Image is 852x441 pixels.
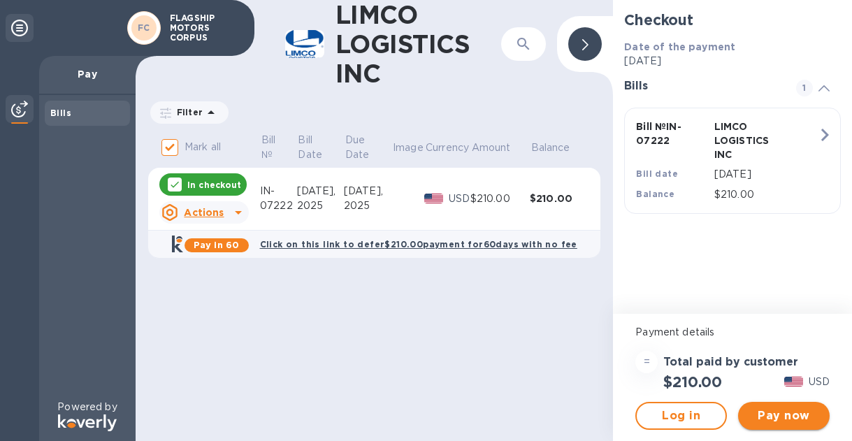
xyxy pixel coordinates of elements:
p: Bill № IN-07222 [636,120,709,147]
b: Date of the payment [624,41,735,52]
p: LIMCO LOGISTICS INC [714,120,787,161]
div: $210.00 [470,191,530,206]
div: 2025 [344,198,391,213]
p: Payment details [635,325,830,340]
h2: $210.00 [663,373,722,391]
b: FC [138,22,150,33]
span: Due Date [345,133,391,162]
p: [DATE] [624,54,841,68]
p: Mark all [185,140,221,154]
div: IN-07222 [260,184,297,213]
p: In checkout [187,179,241,191]
div: $210.00 [530,191,589,205]
p: Image [393,140,424,155]
h2: Checkout [624,11,841,29]
span: Pay now [749,407,818,424]
h3: Bills [624,80,779,93]
div: [DATE], [297,184,344,198]
span: Balance [531,140,589,155]
p: Powered by [57,400,117,414]
p: Filter [171,106,203,118]
div: 2025 [297,198,344,213]
u: Actions [184,207,224,218]
p: $210.00 [714,187,818,202]
p: Due Date [345,133,373,162]
span: Amount [472,140,529,155]
button: Bill №IN-07222LIMCO LOGISTICS INCBill date[DATE]Balance$210.00 [624,108,841,214]
b: Bill date [636,168,678,179]
span: Log in [648,407,714,424]
img: Logo [58,414,117,431]
span: 1 [796,80,813,96]
div: [DATE], [344,184,391,198]
p: Bill № [261,133,277,162]
b: Click on this link to defer $210.00 payment for 60 days with no fee [260,239,577,250]
p: [DATE] [714,167,818,182]
b: Pay in 60 [194,240,239,250]
p: FLAGSHIP MOTORS CORPUS [170,13,240,43]
span: Bill № [261,133,296,162]
div: = [635,351,658,373]
img: USD [784,377,803,386]
b: Bills [50,108,71,118]
p: Pay [50,67,124,81]
p: Amount [472,140,511,155]
h3: Total paid by customer [663,356,798,369]
p: USD [809,375,830,389]
button: Log in [635,402,727,430]
span: Bill Date [298,133,342,162]
button: Pay now [738,402,830,430]
p: Currency [426,140,469,155]
p: Bill Date [298,133,324,162]
img: USD [424,194,443,203]
p: Balance [531,140,570,155]
b: Balance [636,189,674,199]
p: USD [449,191,470,206]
